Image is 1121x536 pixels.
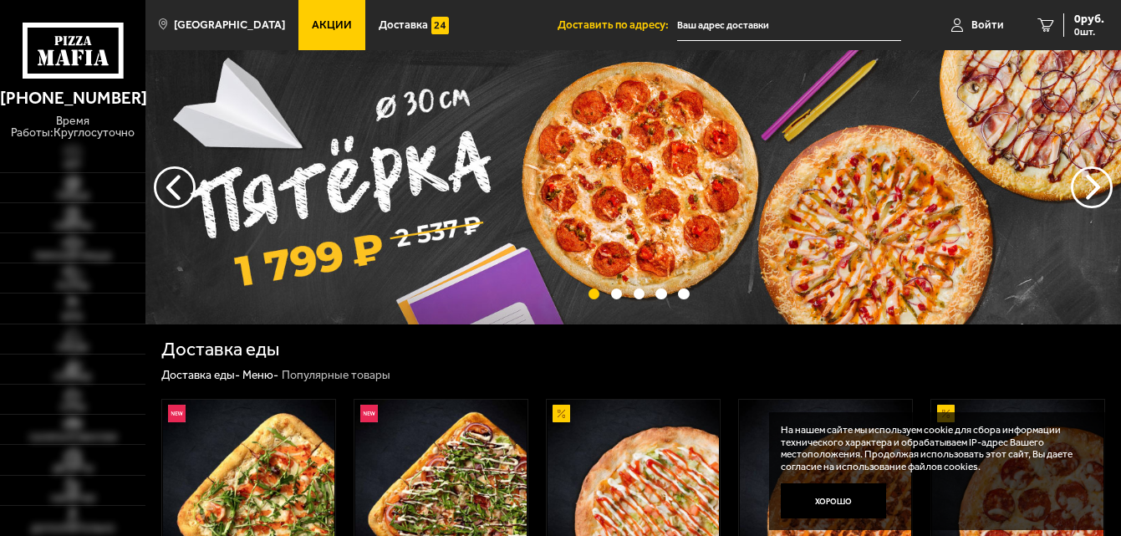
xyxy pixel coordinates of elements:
[174,19,285,30] span: [GEOGRAPHIC_DATA]
[634,288,645,299] button: точки переключения
[1071,166,1113,208] button: предыдущий
[589,288,599,299] button: точки переключения
[558,19,677,30] span: Доставить по адресу:
[379,19,428,30] span: Доставка
[154,166,196,208] button: следующий
[161,340,279,359] h1: Доставка еды
[611,288,622,299] button: точки переключения
[161,368,240,382] a: Доставка еды-
[242,368,278,382] a: Меню-
[971,19,1004,30] span: Войти
[1074,27,1104,37] span: 0 шт.
[678,288,689,299] button: точки переключения
[655,288,666,299] button: точки переключения
[168,405,186,422] img: Новинка
[282,368,390,383] div: Популярные товары
[781,424,1083,472] p: На нашем сайте мы используем cookie для сбора информации технического характера и обрабатываем IP...
[677,10,901,41] input: Ваш адрес доставки
[937,405,955,422] img: Акционный
[1074,13,1104,25] span: 0 руб.
[553,405,570,422] img: Акционный
[781,483,886,518] button: Хорошо
[431,17,449,34] img: 15daf4d41897b9f0e9f617042186c801.svg
[360,405,378,422] img: Новинка
[312,19,352,30] span: Акции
